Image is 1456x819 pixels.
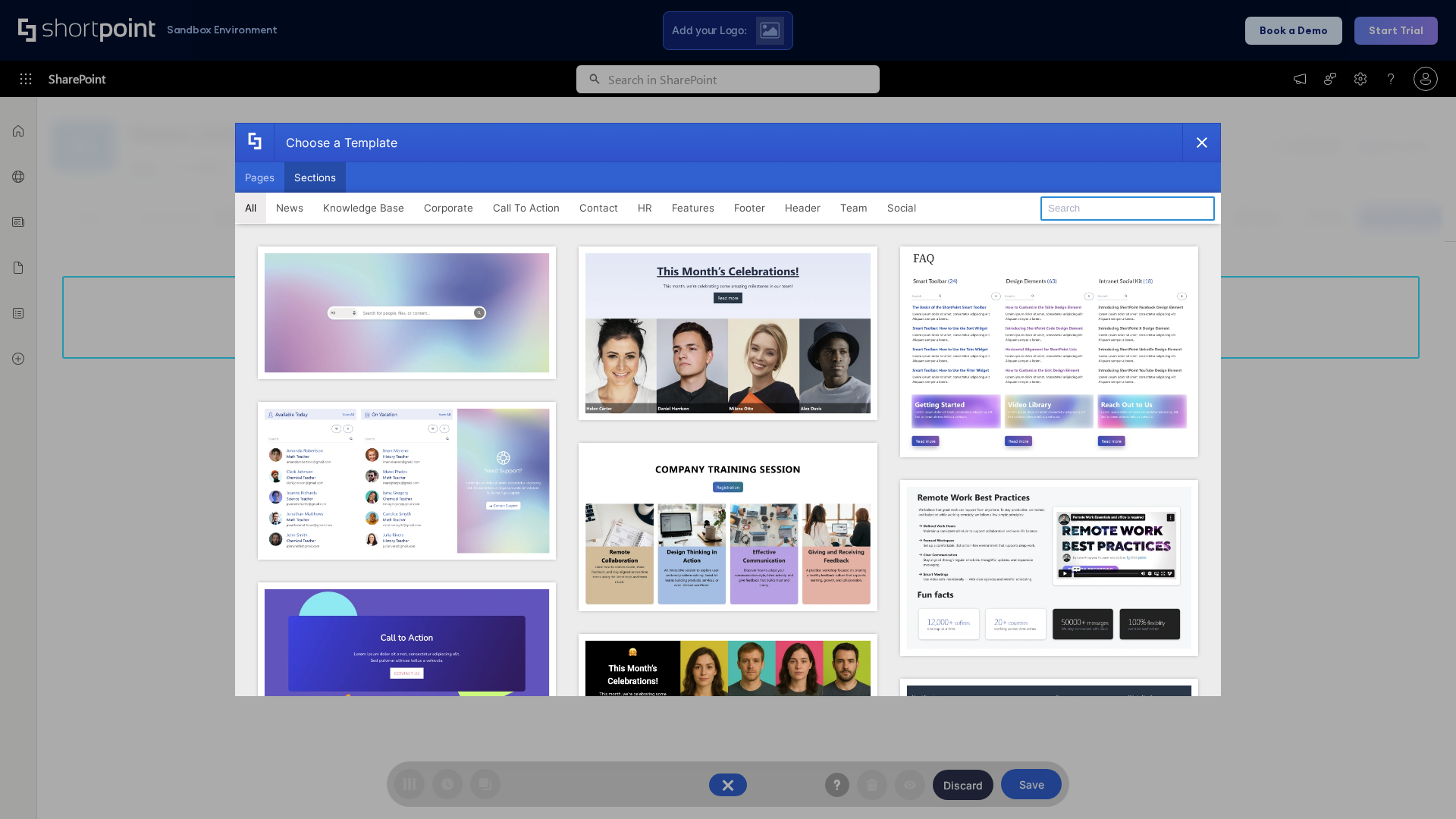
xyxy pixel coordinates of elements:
[483,193,570,223] button: Call To Action
[877,193,926,223] button: Social
[662,193,724,223] button: Features
[274,124,397,162] div: Choose a Template
[628,193,662,223] button: HR
[1040,196,1215,221] input: Search
[235,193,266,223] button: All
[724,193,775,223] button: Footer
[313,193,414,223] button: Knowledge Base
[830,193,877,223] button: Team
[284,162,346,193] button: Sections
[235,123,1221,696] div: template selector
[235,162,284,193] button: Pages
[1380,746,1456,819] iframe: Chat Widget
[775,193,830,223] button: Header
[414,193,483,223] button: Corporate
[570,193,628,223] button: Contact
[266,193,313,223] button: News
